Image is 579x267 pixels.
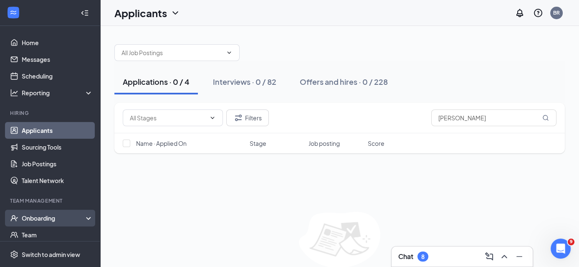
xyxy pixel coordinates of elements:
h3: Chat [398,252,413,261]
svg: ChevronDown [170,8,180,18]
svg: MagnifyingGlass [542,114,549,121]
div: Hiring [10,109,91,117]
a: Sourcing Tools [22,139,93,155]
input: All Job Postings [121,48,222,57]
div: Offers and hires · 0 / 228 [300,76,388,87]
h1: Applicants [114,6,167,20]
a: Home [22,34,93,51]
span: 9 [568,239,574,245]
a: Job Postings [22,155,93,172]
div: Interviews · 0 / 82 [213,76,276,87]
svg: ChevronDown [226,49,233,56]
button: ChevronUp [498,250,511,263]
a: Talent Network [22,172,93,189]
button: ComposeMessage [483,250,496,263]
svg: Notifications [515,8,525,18]
svg: Analysis [10,89,18,97]
a: Scheduling [22,68,93,84]
span: Job posting [308,139,340,147]
svg: UserCheck [10,214,18,222]
div: 8 [421,253,425,260]
svg: Collapse [81,9,89,17]
a: Messages [22,51,93,68]
div: Onboarding [22,214,86,222]
svg: ComposeMessage [484,252,494,262]
div: Team Management [10,197,91,204]
svg: QuestionInfo [533,8,543,18]
input: Search in applications [431,109,556,126]
input: All Stages [130,113,206,122]
span: Name · Applied On [136,139,187,147]
a: Team [22,226,93,243]
svg: Filter [233,113,243,123]
a: Applicants [22,122,93,139]
svg: WorkstreamLogo [9,8,18,17]
svg: Settings [10,250,18,259]
button: Filter Filters [226,109,269,126]
svg: ChevronUp [499,252,509,262]
iframe: Intercom live chat [551,239,571,259]
svg: Minimize [514,252,524,262]
div: Applications · 0 / 4 [123,76,190,87]
span: Stage [250,139,266,147]
button: Minimize [513,250,526,263]
div: Switch to admin view [22,250,80,259]
div: BR [553,9,560,16]
div: Reporting [22,89,94,97]
span: Score [368,139,384,147]
svg: ChevronDown [209,114,216,121]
